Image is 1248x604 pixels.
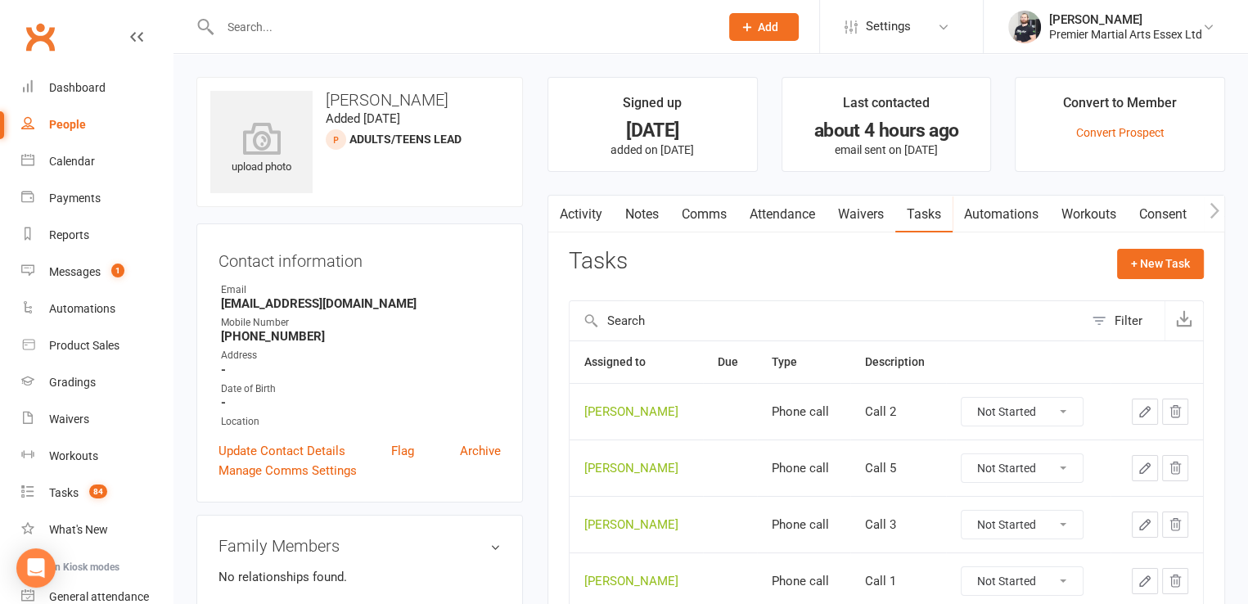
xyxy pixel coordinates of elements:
[221,363,501,377] strong: -
[1128,196,1198,233] a: Consent
[21,438,173,475] a: Workouts
[772,518,836,532] div: Phone call
[49,486,79,499] div: Tasks
[221,282,501,298] div: Email
[49,155,95,168] div: Calendar
[772,575,836,588] div: Phone call
[49,265,101,278] div: Messages
[563,143,742,156] p: added on [DATE]
[221,381,501,397] div: Date of Birth
[111,264,124,277] span: 1
[21,106,173,143] a: People
[953,196,1050,233] a: Automations
[772,405,836,419] div: Phone call
[614,196,670,233] a: Notes
[221,296,501,311] strong: [EMAIL_ADDRESS][DOMAIN_NAME]
[1084,301,1165,340] button: Filter
[21,291,173,327] a: Automations
[326,111,400,126] time: Added [DATE]
[221,315,501,331] div: Mobile Number
[21,254,173,291] a: Messages 1
[49,192,101,205] div: Payments
[865,462,932,476] div: Call 5
[1008,11,1041,43] img: thumb_image1616261423.png
[21,401,173,438] a: Waivers
[584,518,688,532] div: [PERSON_NAME]
[670,196,738,233] a: Comms
[219,461,357,480] a: Manage Comms Settings
[219,441,345,461] a: Update Contact Details
[49,412,89,426] div: Waivers
[827,196,895,233] a: Waivers
[21,180,173,217] a: Payments
[391,441,414,461] a: Flag
[584,575,688,588] div: [PERSON_NAME]
[49,339,119,352] div: Product Sales
[865,575,932,588] div: Call 1
[623,92,682,122] div: Signed up
[843,92,930,122] div: Last contacted
[221,329,501,344] strong: [PHONE_NUMBER]
[221,395,501,410] strong: -
[1117,249,1204,278] button: + New Task
[584,462,688,476] div: [PERSON_NAME]
[49,81,106,94] div: Dashboard
[729,13,799,41] button: Add
[89,485,107,498] span: 84
[772,462,836,476] div: Phone call
[49,590,149,603] div: General attendance
[1049,27,1202,42] div: Premier Martial Arts Essex Ltd
[569,249,628,274] h3: Tasks
[1049,12,1202,27] div: [PERSON_NAME]
[49,523,108,536] div: What's New
[1076,126,1165,139] a: Convert Prospect
[1063,92,1177,122] div: Convert to Member
[21,475,173,512] a: Tasks 84
[570,341,703,383] th: Assigned to
[21,327,173,364] a: Product Sales
[895,196,953,233] a: Tasks
[758,20,778,34] span: Add
[221,414,501,430] div: Location
[850,341,947,383] th: Description
[865,405,932,419] div: Call 2
[563,122,742,139] div: [DATE]
[21,512,173,548] a: What's New
[21,143,173,180] a: Calendar
[1050,196,1128,233] a: Workouts
[349,133,462,146] span: Adults/Teens Lead
[548,196,614,233] a: Activity
[49,449,98,462] div: Workouts
[865,518,932,532] div: Call 3
[1115,311,1142,331] div: Filter
[49,228,89,241] div: Reports
[49,376,96,389] div: Gradings
[570,301,1084,340] input: Search
[460,441,501,461] a: Archive
[49,302,115,315] div: Automations
[757,341,850,383] th: Type
[49,118,86,131] div: People
[738,196,827,233] a: Attendance
[21,70,173,106] a: Dashboard
[215,16,708,38] input: Search...
[210,122,313,176] div: upload photo
[219,246,501,270] h3: Contact information
[20,16,61,57] a: Clubworx
[219,567,501,587] p: No relationships found.
[219,537,501,555] h3: Family Members
[21,217,173,254] a: Reports
[703,341,757,383] th: Due
[584,405,688,419] div: [PERSON_NAME]
[797,143,976,156] p: email sent on [DATE]
[210,91,509,109] h3: [PERSON_NAME]
[21,364,173,401] a: Gradings
[866,8,911,45] span: Settings
[221,348,501,363] div: Address
[16,548,56,588] div: Open Intercom Messenger
[797,122,976,139] div: about 4 hours ago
